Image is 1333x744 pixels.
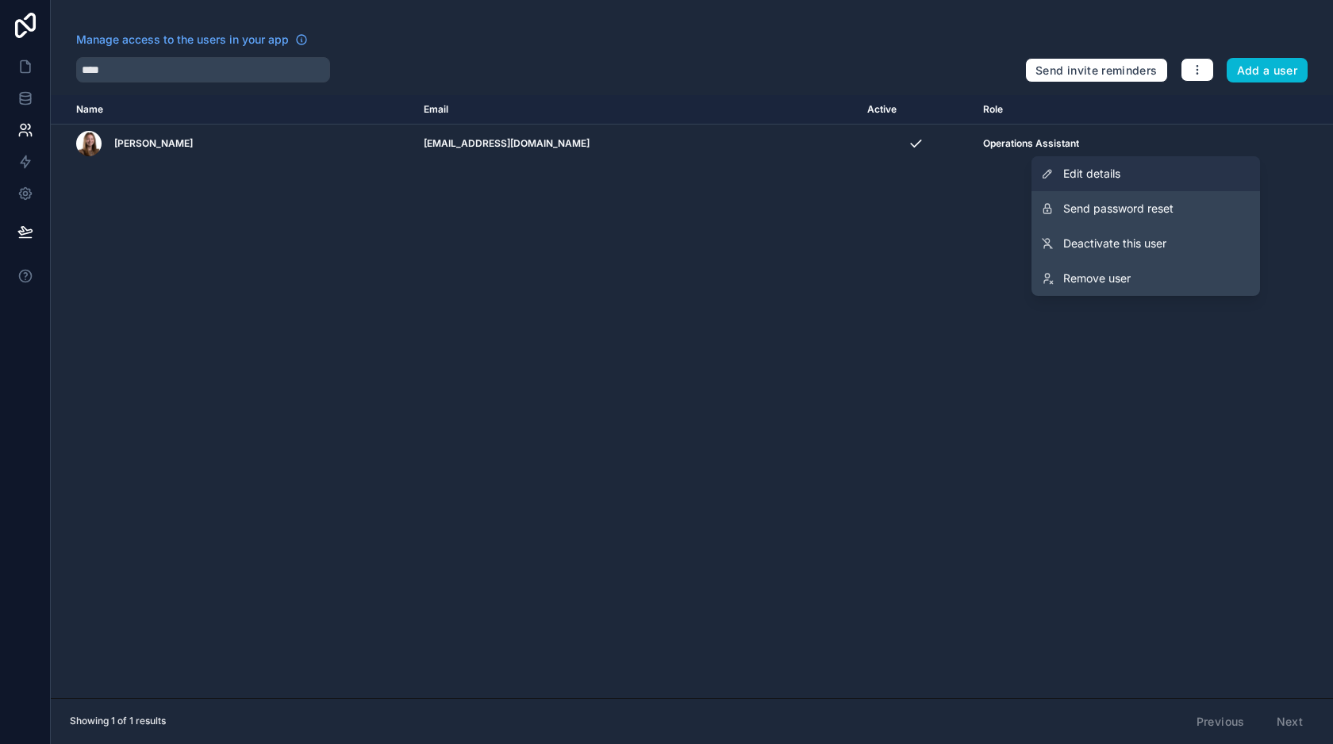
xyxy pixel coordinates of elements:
a: Edit details [1031,156,1260,191]
span: Edit details [1063,166,1120,182]
span: [PERSON_NAME] [114,137,193,150]
span: Deactivate this user [1063,236,1166,251]
th: Role [974,95,1250,125]
span: Operations Assistant [983,137,1079,150]
span: Showing 1 of 1 results [70,715,166,727]
span: Remove user [1063,270,1131,286]
th: Email [414,95,858,125]
a: Remove user [1031,261,1260,296]
a: Manage access to the users in your app [76,32,308,48]
span: Manage access to the users in your app [76,32,289,48]
div: scrollable content [51,95,1333,698]
td: [EMAIL_ADDRESS][DOMAIN_NAME] [414,125,858,163]
th: Active [858,95,974,125]
a: Deactivate this user [1031,226,1260,261]
button: Send password reset [1031,191,1260,226]
button: Send invite reminders [1025,58,1167,83]
span: Send password reset [1063,201,1174,217]
th: Name [51,95,414,125]
button: Add a user [1227,58,1308,83]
